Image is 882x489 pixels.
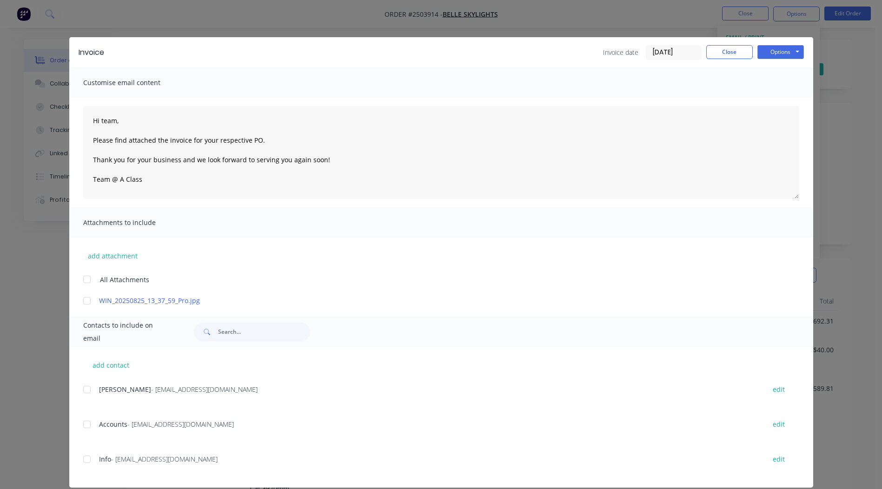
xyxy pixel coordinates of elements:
[757,45,804,59] button: Options
[83,216,186,229] span: Attachments to include
[99,296,756,305] a: WIN_20250825_13_37_59_Pro.jpg
[83,249,142,263] button: add attachment
[79,47,104,58] div: Invoice
[767,453,790,465] button: edit
[83,358,139,372] button: add contact
[99,455,111,463] span: Info
[99,385,151,394] span: [PERSON_NAME]
[767,418,790,430] button: edit
[83,106,799,199] textarea: Hi team, Please find attached the invoice for your respective PO. Thank you for your business and...
[99,420,127,429] span: Accounts
[127,420,234,429] span: - [EMAIL_ADDRESS][DOMAIN_NAME]
[706,45,753,59] button: Close
[218,323,310,341] input: Search...
[603,47,638,57] span: Invoice date
[83,76,186,89] span: Customise email content
[151,385,258,394] span: - [EMAIL_ADDRESS][DOMAIN_NAME]
[767,383,790,396] button: edit
[111,455,218,463] span: - [EMAIL_ADDRESS][DOMAIN_NAME]
[83,319,171,345] span: Contacts to include on email
[100,275,149,284] span: All Attachments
